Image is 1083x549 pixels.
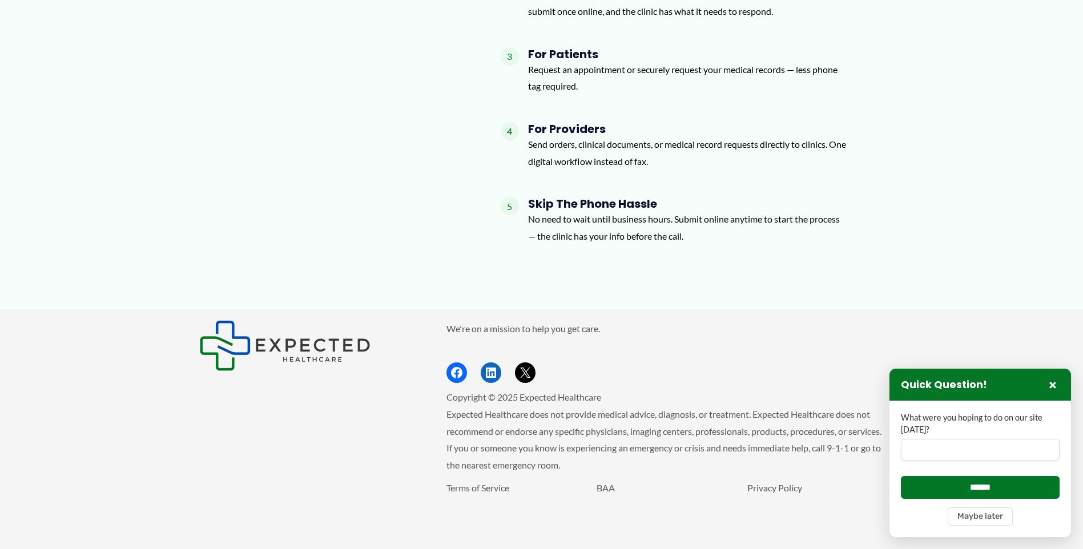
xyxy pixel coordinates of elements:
[199,320,371,371] img: Expected Healthcare Logo - side, dark font, small
[901,378,987,391] h3: Quick Question!
[528,211,848,244] p: No need to wait until business hours. Submit online anytime to start the process — the clinic has...
[528,136,848,169] p: Send orders, clinical documents, or medical record requests directly to clinics. One digital work...
[597,482,615,493] a: BAA
[528,197,848,211] h4: Skip the Phone Hassle
[747,482,802,493] a: Privacy Policy
[199,320,418,371] aside: Footer Widget 1
[501,197,519,215] span: 5
[446,409,881,470] span: Expected Healthcare does not provide medical advice, diagnosis, or treatment. Expected Healthcare...
[446,482,509,493] a: Terms of Service
[1046,378,1060,391] button: Close
[528,47,848,61] h4: For Patients
[446,391,601,402] span: Copyright © 2025 Expected Healthcare
[446,479,884,522] aside: Footer Widget 3
[446,320,884,384] aside: Footer Widget 2
[501,122,519,140] span: 4
[948,507,1013,526] button: Maybe later
[501,47,519,66] span: 3
[446,320,884,337] p: We're on a mission to help you get care.
[901,412,1060,435] label: What were you hoping to do on our site [DATE]?
[528,122,848,136] h4: For Providers
[528,61,848,95] p: Request an appointment or securely request your medical records — less phone tag required.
